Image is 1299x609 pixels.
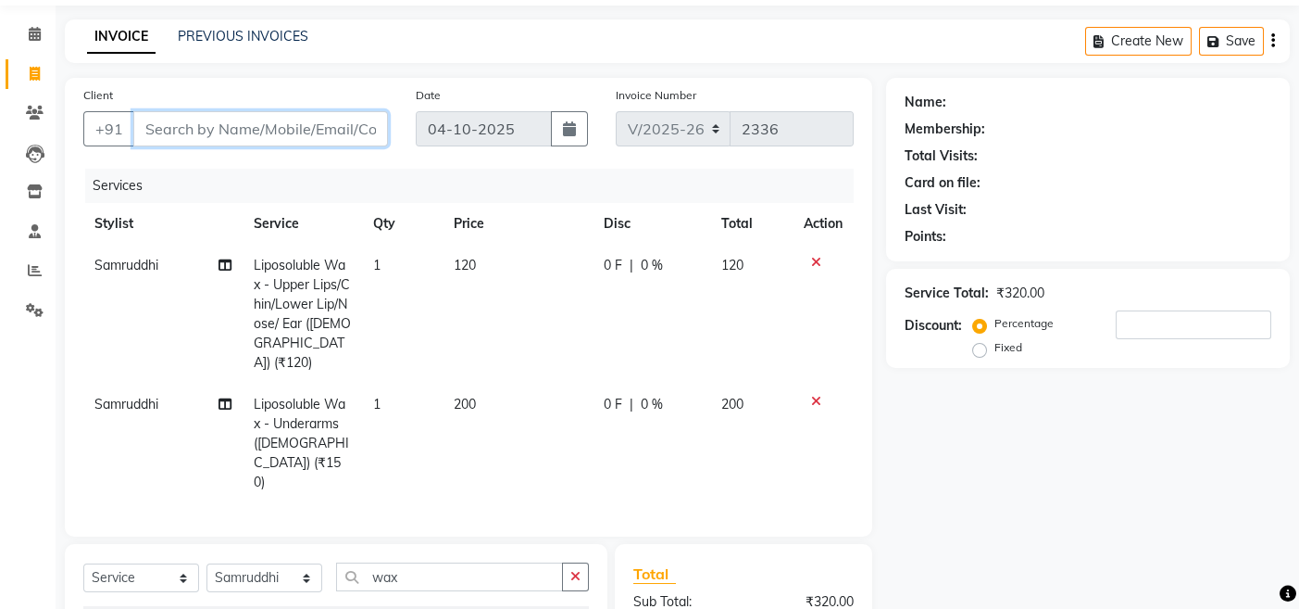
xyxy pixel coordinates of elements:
span: Samruddhi [94,396,158,412]
span: 200 [454,396,476,412]
th: Total [710,203,793,245]
span: Samruddhi [94,257,158,273]
th: Disc [593,203,710,245]
div: Membership: [905,120,985,139]
input: Search by Name/Mobile/Email/Code [133,111,388,146]
th: Service [243,203,363,245]
span: 1 [373,396,381,412]
th: Price [443,203,593,245]
button: Save [1199,27,1264,56]
label: Invoice Number [616,87,696,104]
th: Qty [362,203,442,245]
div: ₹320.00 [996,284,1044,303]
th: Stylist [83,203,243,245]
span: 120 [454,257,476,273]
div: Discount: [905,316,962,336]
span: 0 F [604,395,622,414]
label: Date [416,87,441,104]
div: Name: [905,93,946,112]
th: Action [793,203,854,245]
span: 0 % [641,395,663,414]
label: Client [83,87,113,104]
input: Search or Scan [336,563,563,591]
span: Total [633,565,676,584]
span: | [630,395,633,414]
span: Liposoluble Wax - Underarms ([DEMOGRAPHIC_DATA]) (₹150) [254,396,349,490]
div: Card on file: [905,173,980,193]
label: Percentage [994,315,1054,332]
span: Liposoluble Wax - Upper Lips/Chin/Lower Lip/Nose/ Ear ([DEMOGRAPHIC_DATA]) (₹120) [254,257,351,371]
div: Services [85,169,868,203]
button: +91 [83,111,135,146]
a: PREVIOUS INVOICES [178,28,308,44]
button: Create New [1085,27,1192,56]
span: 0 F [604,256,622,275]
span: 120 [721,257,743,273]
span: 200 [721,396,743,412]
span: | [630,256,633,275]
div: Service Total: [905,284,989,303]
span: 0 % [641,256,663,275]
a: INVOICE [87,20,156,54]
div: Total Visits: [905,146,978,166]
div: Last Visit: [905,200,967,220]
div: Points: [905,227,946,247]
label: Fixed [994,339,1022,356]
span: 1 [373,257,381,273]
